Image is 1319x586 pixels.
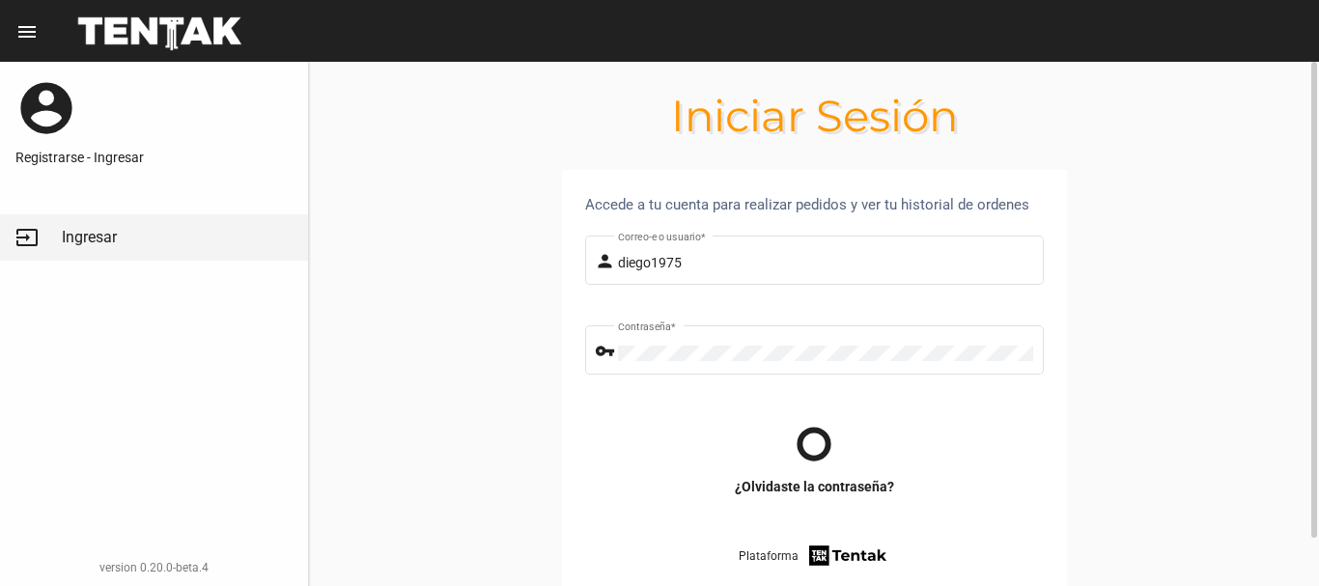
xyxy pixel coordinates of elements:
[585,193,1044,216] div: Accede a tu cuenta para realizar pedidos y ver tu historial de ordenes
[595,250,618,273] mat-icon: person
[15,77,77,139] mat-icon: account_circle
[309,100,1319,131] h1: Iniciar Sesión
[806,543,889,569] img: tentak-firm.png
[62,228,117,247] span: Ingresar
[15,20,39,43] mat-icon: menu
[595,340,618,363] mat-icon: vpn_key
[739,543,890,569] a: Plataforma
[15,226,39,249] mat-icon: input
[735,477,894,496] a: ¿Olvidaste la contraseña?
[15,148,293,167] a: Registrarse - Ingresar
[739,546,799,566] span: Plataforma
[15,558,293,577] div: version 0.20.0-beta.4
